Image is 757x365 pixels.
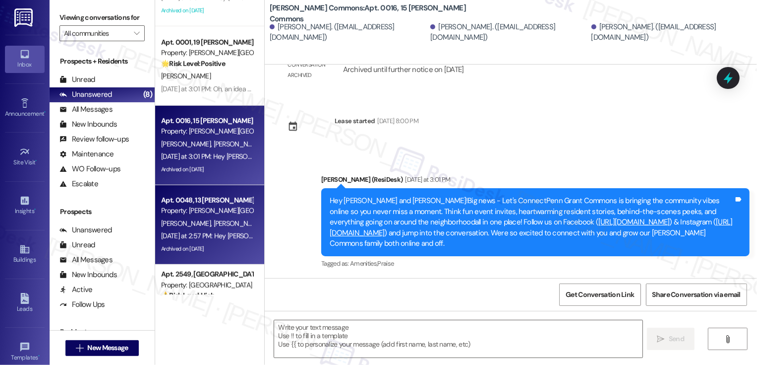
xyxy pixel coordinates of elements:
a: [URL][DOMAIN_NAME] [598,217,670,227]
div: [PERSON_NAME] (ResiDesk) [321,174,750,188]
a: Leads [5,290,45,317]
div: [PERSON_NAME]. ([EMAIL_ADDRESS][DOMAIN_NAME]) [591,22,750,43]
i:  [657,335,665,343]
span: • [34,206,36,213]
span: Share Conversation via email [652,290,741,300]
div: (8) [141,87,155,102]
div: [DATE] 8:00 PM [375,116,418,126]
div: All Messages [59,255,113,265]
a: Buildings [5,241,45,268]
div: Unanswered [59,89,112,100]
div: Escalate [59,179,98,189]
button: Get Conversation Link [559,284,641,306]
button: New Message [65,340,139,356]
div: Apt. 0048, 13 [PERSON_NAME] Commons [161,195,253,206]
strong: 🌟 Risk Level: Positive [161,59,225,68]
div: Archived on [DATE] [160,243,254,255]
span: Get Conversation Link [566,290,634,300]
span: • [38,353,40,360]
span: [PERSON_NAME] [161,140,214,148]
div: Tagged as: [321,256,750,271]
div: Apt. 0016, 15 [PERSON_NAME] Commons [161,116,253,126]
a: [URL][DOMAIN_NAME] [330,217,733,237]
a: Insights • [5,192,45,219]
i:  [724,335,732,343]
div: Prospects + Residents [50,56,155,67]
span: New Message [87,343,128,353]
div: Property: [GEOGRAPHIC_DATA] [161,280,253,291]
strong: ⚠️ Risk Level: High [161,291,215,300]
div: Conversation archived [288,60,326,81]
span: Praise [378,259,394,268]
div: Residents [50,327,155,337]
div: Active [59,285,93,295]
div: Property: [PERSON_NAME][GEOGRAPHIC_DATA] [161,206,253,216]
div: Archived until further notice on [DATE] [342,65,465,75]
span: [PERSON_NAME] [213,219,263,228]
div: Maintenance [59,149,114,159]
div: WO Follow-ups [59,164,120,174]
div: Lease started [335,116,375,126]
span: [PERSON_NAME] [161,72,211,80]
span: • [44,109,46,116]
div: Unread [59,240,95,250]
span: [PERSON_NAME] [161,219,214,228]
span: Send [669,334,684,344]
div: Prospects [50,207,155,217]
b: [PERSON_NAME] Commons: Apt. 0016, 15 [PERSON_NAME] Commons [270,3,468,24]
div: Archived on [DATE] [160,163,254,176]
div: New Inbounds [59,270,117,280]
div: Archived on [DATE] [160,4,254,17]
img: ResiDesk Logo [14,8,35,27]
div: [PERSON_NAME]. ([EMAIL_ADDRESS][DOMAIN_NAME]) [270,22,428,43]
div: Hey [PERSON_NAME] and [PERSON_NAME]!Big news - Let's ConnectPenn Grant Commons is bringing the co... [330,196,734,249]
button: Share Conversation via email [646,284,747,306]
label: Viewing conversations for [59,10,145,25]
div: Apt. 2549, [GEOGRAPHIC_DATA] [161,269,253,280]
div: Follow Ups [59,299,105,310]
span: Amenities , [350,259,378,268]
div: [DATE] at 3:01 PM: Oh, an idea for a shared space might be a place for a fire pit or bonfire area. [161,84,432,93]
div: Apt. 0001, 19 [PERSON_NAME] Commons [161,37,253,48]
div: All Messages [59,104,113,115]
div: Property: [PERSON_NAME][GEOGRAPHIC_DATA] [161,126,253,137]
div: Review follow-ups [59,134,129,145]
input: All communities [64,25,129,41]
div: Unanswered [59,225,112,235]
div: [PERSON_NAME]. ([EMAIL_ADDRESS][DOMAIN_NAME]) [430,22,588,43]
i:  [134,29,139,37]
div: New Inbounds [59,119,117,130]
div: Property: [PERSON_NAME][GEOGRAPHIC_DATA] [161,48,253,58]
button: Send [647,328,695,350]
div: Unread [59,74,95,85]
a: Site Visit • [5,144,45,170]
i:  [76,344,83,352]
span: • [36,157,37,164]
a: Inbox [5,46,45,73]
span: [PERSON_NAME] [213,140,266,148]
div: [DATE] at 3:01 PM [403,174,451,185]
